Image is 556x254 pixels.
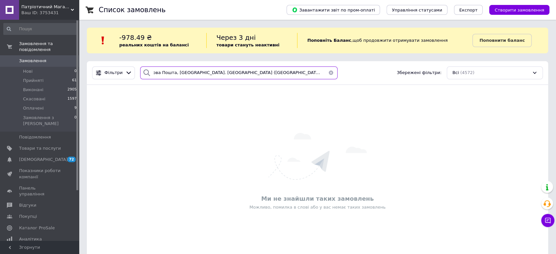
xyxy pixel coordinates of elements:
[23,87,43,93] span: Виконані
[119,34,152,41] span: -978.49 ₴
[454,5,483,15] button: Експорт
[268,133,367,180] img: Нічого не знайдено
[19,236,42,242] span: Аналітика
[307,38,351,43] b: Поповніть Баланс
[23,96,45,102] span: Скасовані
[23,115,74,127] span: Замовлення з [PERSON_NAME]
[98,36,108,45] img: :exclamation:
[19,41,79,53] span: Замовлення та повідомлення
[19,134,51,140] span: Повідомлення
[392,8,442,13] span: Управління статусами
[387,5,447,15] button: Управління статусами
[489,5,549,15] button: Створити замовлення
[19,185,61,197] span: Панель управління
[67,96,77,102] span: 1597
[397,70,442,76] span: Збережені фільтри:
[216,42,280,47] b: товари стануть неактивні
[3,23,77,35] input: Пошук
[21,10,79,16] div: Ваш ID: 3753431
[287,5,380,15] button: Завантажити звіт по пром-оплаті
[74,105,77,111] span: 9
[119,42,189,47] b: реальних коштів на балансі
[19,225,55,231] span: Каталог ProSale
[460,70,474,75] span: (4572)
[74,115,77,127] span: 0
[479,38,525,43] b: Поповнити баланс
[459,8,478,13] span: Експорт
[74,68,77,74] span: 0
[23,105,44,111] span: Оплачені
[216,34,256,41] span: Через 3 дні
[67,157,76,162] span: 72
[19,145,61,151] span: Товари та послуги
[483,7,549,12] a: Створити замовлення
[72,78,77,84] span: 61
[23,78,43,84] span: Прийняті
[292,7,375,13] span: Завантажити звіт по пром-оплаті
[19,168,61,180] span: Показники роботи компанії
[494,8,544,13] span: Створити замовлення
[23,68,33,74] span: Нові
[105,70,123,76] span: Фільтри
[19,58,46,64] span: Замовлення
[99,6,165,14] h1: Список замовлень
[324,66,338,79] button: Очистить
[67,87,77,93] span: 2905
[21,4,71,10] span: Патріотичний Магазин
[452,70,459,76] span: Всі
[90,204,545,210] div: Можливо, помилка в слові або у вас немає таких замовлень
[140,66,338,79] input: Пошук за номером замовлення, ПІБ покупця, номером телефону, Email, номером накладної
[297,33,472,48] div: , щоб продовжити отримувати замовлення
[19,202,36,208] span: Відгуки
[541,214,554,227] button: Чат з покупцем
[19,214,37,219] span: Покупці
[472,34,532,47] a: Поповнити баланс
[90,194,545,203] div: Ми не знайшли таких замовлень
[19,157,68,163] span: [DEMOGRAPHIC_DATA]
